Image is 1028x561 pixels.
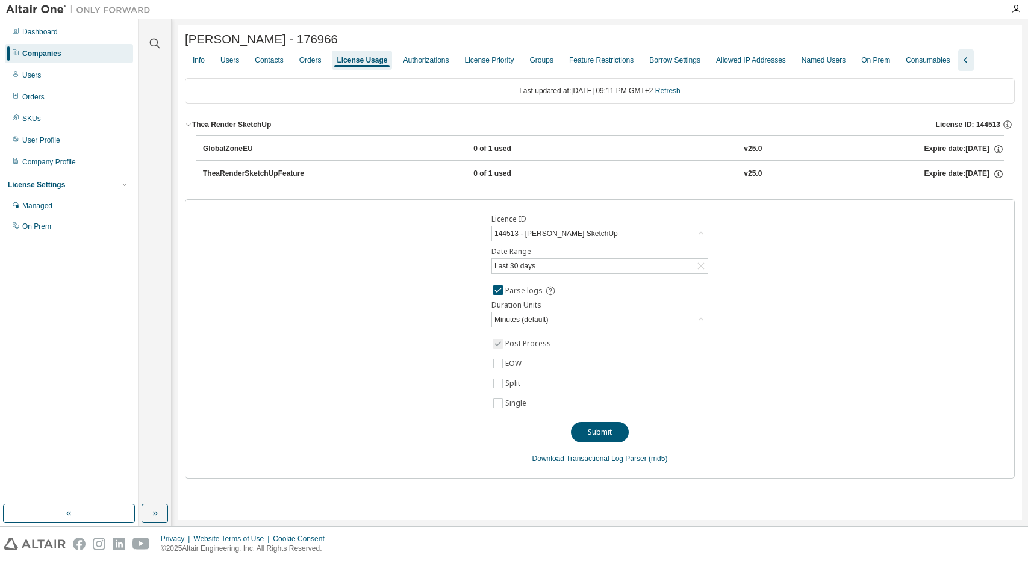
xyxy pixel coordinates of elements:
[906,55,950,65] div: Consumables
[505,286,543,296] span: Parse logs
[113,538,125,550] img: linkedin.svg
[273,534,331,544] div: Cookie Consent
[744,144,762,155] div: v25.0
[655,87,681,95] a: Refresh
[491,247,708,256] label: Date Range
[22,114,41,123] div: SKUs
[93,538,105,550] img: instagram.svg
[193,534,273,544] div: Website Terms of Use
[203,136,1004,163] button: GlobalZoneEU0 of 1 usedv25.0Expire date:[DATE]
[193,55,205,65] div: Info
[491,214,708,224] label: Licence ID
[220,55,239,65] div: Users
[492,259,708,273] div: Last 30 days
[505,336,553,351] label: Post Process
[716,55,786,65] div: Allowed IP Addresses
[73,538,86,550] img: facebook.svg
[161,544,332,554] p: © 2025 Altair Engineering, Inc. All Rights Reserved.
[492,312,708,327] div: Minutes (default)
[203,161,1004,187] button: TheaRenderSketchUpFeature0 of 1 usedv25.0Expire date:[DATE]
[22,222,51,231] div: On Prem
[6,4,157,16] img: Altair One
[473,169,582,179] div: 0 of 1 used
[185,111,1015,138] button: Thea Render SketchUpLicense ID: 144513
[255,55,283,65] div: Contacts
[530,55,553,65] div: Groups
[203,169,311,179] div: TheaRenderSketchUpFeature
[473,144,582,155] div: 0 of 1 used
[492,226,708,241] div: 144513 - [PERSON_NAME] SketchUp
[649,454,667,463] a: (md5)
[337,55,387,65] div: License Usage
[491,300,708,310] label: Duration Units
[924,144,1004,155] div: Expire date: [DATE]
[505,396,529,411] label: Single
[299,55,322,65] div: Orders
[505,356,524,371] label: EOW
[161,534,193,544] div: Privacy
[924,169,1004,179] div: Expire date: [DATE]
[185,78,1015,104] div: Last updated at: [DATE] 09:11 PM GMT+2
[802,55,846,65] div: Named Users
[22,201,52,211] div: Managed
[936,120,1000,129] span: License ID: 144513
[493,259,537,273] div: Last 30 days
[203,144,311,155] div: GlobalZoneEU
[132,538,150,550] img: youtube.svg
[493,313,550,326] div: Minutes (default)
[571,422,629,442] button: Submit
[22,92,45,102] div: Orders
[465,55,514,65] div: License Priority
[649,55,700,65] div: Borrow Settings
[744,169,762,179] div: v25.0
[493,227,620,240] div: 144513 - [PERSON_NAME] SketchUp
[22,135,60,145] div: User Profile
[403,55,449,65] div: Authorizations
[22,157,76,167] div: Company Profile
[192,120,271,129] div: Thea Render SketchUp
[22,49,61,58] div: Companies
[861,55,890,65] div: On Prem
[569,55,634,65] div: Feature Restrictions
[532,454,647,463] a: Download Transactional Log Parser
[185,33,338,46] span: [PERSON_NAME] - 176966
[22,27,58,37] div: Dashboard
[22,70,41,80] div: Users
[505,376,523,391] label: Split
[8,180,65,190] div: License Settings
[4,538,66,550] img: altair_logo.svg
